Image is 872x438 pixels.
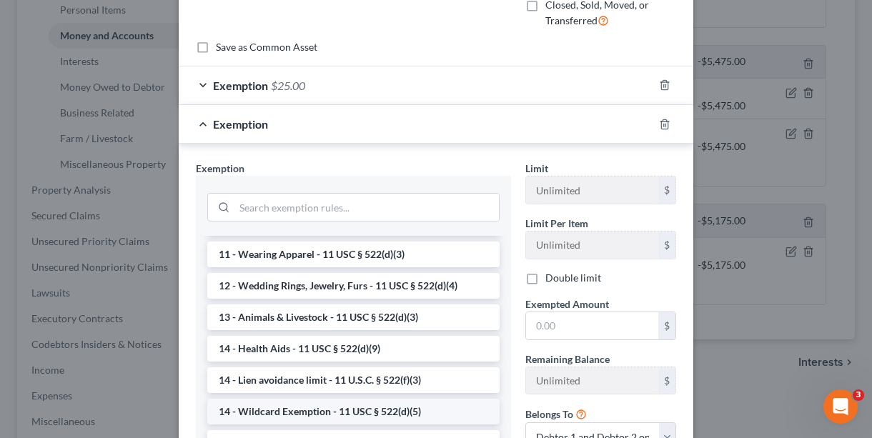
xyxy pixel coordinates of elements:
[525,408,573,420] span: Belongs To
[207,273,500,299] li: 12 - Wedding Rings, Jewelry, Furs - 11 USC § 522(d)(4)
[525,298,609,310] span: Exempted Amount
[658,176,675,204] div: $
[196,162,244,174] span: Exemption
[658,367,675,394] div: $
[525,216,588,231] label: Limit Per Item
[207,336,500,362] li: 14 - Health Aids - 11 USC § 522(d)(9)
[526,176,658,204] input: --
[207,367,500,393] li: 14 - Lien avoidance limit - 11 U.S.C. § 522(f)(3)
[526,232,658,259] input: --
[525,162,548,174] span: Limit
[271,79,305,92] span: $25.00
[213,117,268,131] span: Exemption
[234,194,499,221] input: Search exemption rules...
[207,399,500,424] li: 14 - Wildcard Exemption - 11 USC § 522(d)(5)
[207,304,500,330] li: 13 - Animals & Livestock - 11 USC § 522(d)(3)
[207,242,500,267] li: 11 - Wearing Apparel - 11 USC § 522(d)(3)
[658,312,675,339] div: $
[525,352,610,367] label: Remaining Balance
[658,232,675,259] div: $
[526,312,658,339] input: 0.00
[216,40,317,54] label: Save as Common Asset
[526,367,658,394] input: --
[213,79,268,92] span: Exemption
[545,271,601,285] label: Double limit
[823,389,858,424] iframe: Intercom live chat
[853,389,864,401] span: 3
